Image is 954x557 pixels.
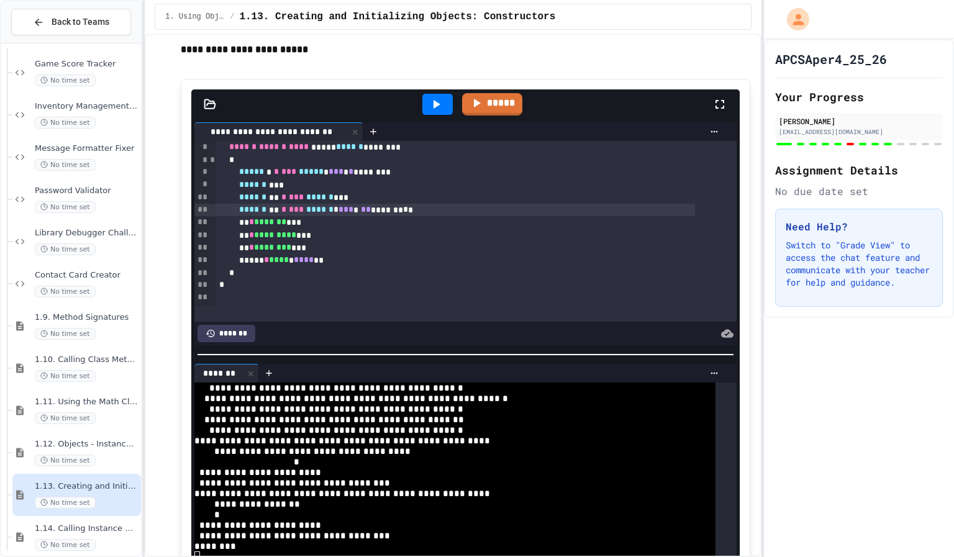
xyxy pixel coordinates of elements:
[35,497,96,509] span: No time set
[35,523,139,534] span: 1.14. Calling Instance Methods
[35,59,139,70] span: Game Score Tracker
[35,539,96,551] span: No time set
[775,50,887,68] h1: APCSAper4_25_26
[230,12,234,22] span: /
[35,328,96,340] span: No time set
[35,312,139,323] span: 1.9. Method Signatures
[786,219,932,234] h3: Need Help?
[35,186,139,196] span: Password Validator
[35,117,96,129] span: No time set
[35,370,96,382] span: No time set
[35,228,139,238] span: Library Debugger Challenge
[35,75,96,86] span: No time set
[35,270,139,281] span: Contact Card Creator
[35,159,96,171] span: No time set
[35,143,139,154] span: Message Formatter Fixer
[52,16,109,29] span: Back to Teams
[35,101,139,112] span: Inventory Management System
[775,184,943,199] div: No due date set
[35,481,139,492] span: 1.13. Creating and Initializing Objects: Constructors
[35,201,96,213] span: No time set
[11,9,131,35] button: Back to Teams
[35,455,96,466] span: No time set
[35,397,139,407] span: 1.11. Using the Math Class
[165,12,225,22] span: 1. Using Objects and Methods
[779,127,939,137] div: [EMAIL_ADDRESS][DOMAIN_NAME]
[35,243,96,255] span: No time set
[775,88,943,106] h2: Your Progress
[35,439,139,450] span: 1.12. Objects - Instances of Classes
[35,286,96,297] span: No time set
[239,9,555,24] span: 1.13. Creating and Initializing Objects: Constructors
[774,5,812,34] div: My Account
[779,115,939,127] div: [PERSON_NAME]
[35,412,96,424] span: No time set
[786,239,932,289] p: Switch to "Grade View" to access the chat feature and communicate with your teacher for help and ...
[35,355,139,365] span: 1.10. Calling Class Methods
[775,161,943,179] h2: Assignment Details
